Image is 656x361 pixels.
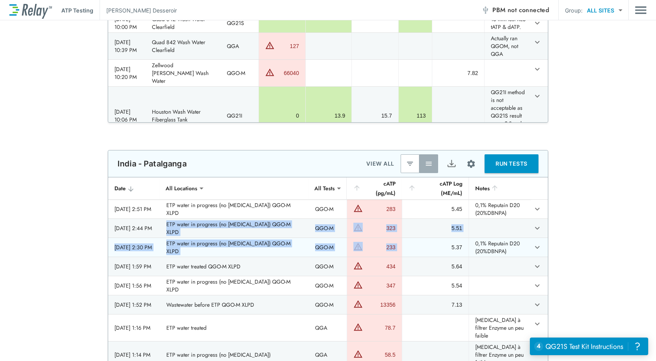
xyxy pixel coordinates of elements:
[309,295,347,314] td: QGO-M
[484,33,531,59] td: Actually ran QGOM, not QGA
[408,301,462,309] div: 7.13
[114,65,139,81] div: [DATE] 10:20 PM
[353,349,363,359] img: Warning
[469,238,531,257] td: 0,1% Reputain D20 (20%DBNPA)
[160,180,203,196] div: All Locations
[365,205,395,213] div: 283
[114,351,154,359] div: [DATE] 1:14 PM
[353,322,363,332] img: Warning
[221,87,258,145] td: QG21I
[408,263,462,270] div: 5.64
[114,205,154,213] div: [DATE] 2:51 PM
[353,204,363,213] img: Warning
[492,5,549,16] span: PBM
[276,69,299,77] div: 66040
[405,112,426,120] div: 113
[276,42,299,50] div: 127
[146,33,221,59] td: Quad 842 Wash Water Clearfield
[146,14,221,32] td: Quad 842 Wash Water Clearfield
[160,295,309,314] td: Wastewater before ETP QGO-M XLPD
[469,315,531,341] td: [MEDICAL_DATA] à filtrer Enzyme un peu faible
[466,159,476,169] img: Settings Icon
[408,282,462,290] div: 5.54
[221,33,258,59] td: QGA
[114,108,139,123] div: [DATE] 10:06 PM
[485,154,538,173] button: RUN TESTS
[531,63,544,76] button: expand row
[353,280,363,290] img: Warning
[160,219,309,238] td: ETP water in progress (no [MEDICAL_DATA]) QGO-M XLPD
[114,38,139,54] div: [DATE] 10:39 PM
[61,6,93,14] p: ATP Testing
[365,351,395,359] div: 58.5
[309,180,340,196] div: All Tests
[9,2,52,19] img: LuminUltra Relay
[484,14,531,32] td: 15 min test RLU tATP & dATP.
[353,223,363,232] img: Warning
[531,260,544,273] button: expand row
[484,87,531,145] td: QG21I method is not acceptable as QG21S result was ~2-3 orders of magnitude higher
[531,36,544,49] button: expand row
[114,15,139,31] div: [DATE] 10:00 PM
[508,5,549,14] span: not connected
[160,257,309,276] td: ETP water treated QGO-M XLPD
[635,3,647,18] img: Drawer Icon
[353,242,363,251] img: Warning
[221,60,258,86] td: QGO-M
[114,282,154,290] div: [DATE] 1:56 PM
[353,299,363,309] img: Warning
[530,338,648,355] iframe: Resource center
[531,317,544,331] button: expand row
[114,243,154,251] div: [DATE] 2:30 PM
[265,68,275,77] img: Warning
[309,257,347,276] td: QGO-M
[475,184,524,193] div: Notes
[114,301,154,309] div: [DATE] 1:52 PM
[635,3,647,18] button: Main menu
[114,224,154,232] div: [DATE] 2:44 PM
[365,324,395,332] div: 78.7
[478,2,552,18] button: PBM not connected
[309,219,347,238] td: QGO-M
[221,14,258,32] td: QG21S
[408,179,462,198] div: cATP Log (ME/mL)
[160,238,309,257] td: ETP water in progress (no [MEDICAL_DATA]) QGO-M XLPD
[439,69,478,77] div: 7.82
[114,324,154,332] div: [DATE] 1:16 PM
[469,200,531,218] td: 0,1% Reputain D20 (20%DBNPA)
[146,87,221,145] td: Houston Wash Water Fiberglass Tank
[531,16,544,30] button: expand row
[265,41,275,50] img: Warning
[146,60,221,86] td: Zellwood [PERSON_NAME] Wash Water
[447,159,456,169] img: Export Icon
[309,238,347,257] td: QGO-M
[425,160,433,168] img: View All
[531,279,544,292] button: expand row
[114,263,154,270] div: [DATE] 1:59 PM
[408,243,462,251] div: 5.37
[531,222,544,235] button: expand row
[366,159,394,168] p: VIEW ALL
[312,112,345,120] div: 13.9
[309,315,347,341] td: QGA
[309,276,347,295] td: QGO-M
[365,282,395,290] div: 347
[365,301,395,309] div: 13356
[481,6,489,14] img: Offline Icon
[358,112,392,120] div: 15.7
[309,200,347,218] td: QGO-M
[531,89,544,103] button: expand row
[265,112,299,120] div: 0
[531,241,544,254] button: expand row
[353,179,395,198] div: cATP (pg/mL)
[106,6,177,14] p: [PERSON_NAME] Desseroir
[365,243,395,251] div: 233
[365,224,395,232] div: 323
[160,315,309,341] td: ETP water treated
[531,202,544,216] button: expand row
[408,224,462,232] div: 5.51
[565,6,583,14] p: Group:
